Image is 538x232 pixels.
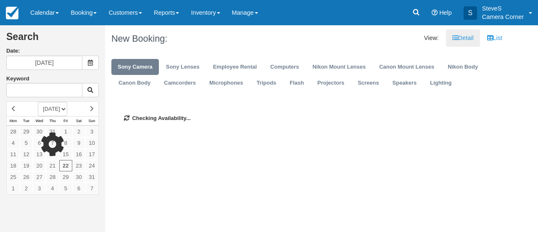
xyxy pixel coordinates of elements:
[82,83,99,97] button: Keyword Search
[351,75,385,91] a: Screens
[111,102,502,135] div: Checking Availability...
[482,4,524,13] p: SteveS
[432,10,438,16] i: Help
[439,9,452,16] span: Help
[207,59,263,75] a: Employee Rental
[111,34,301,44] h1: New Booking:
[6,7,18,19] img: checkfront-main-nav-mini-logo.png
[306,59,372,75] a: Nikon Mount Lenses
[6,47,99,55] label: Date:
[373,59,440,75] a: Canon Mount Lenses
[6,32,99,47] h2: Search
[446,29,480,47] a: Detail
[6,75,29,82] label: Keyword
[441,59,484,75] a: Nikon Body
[203,75,250,91] a: Microphones
[158,75,202,91] a: Camcorders
[386,75,423,91] a: Speakers
[112,75,157,91] a: Canon Body
[264,59,305,75] a: Computers
[481,29,509,47] a: List
[250,75,282,91] a: Tripods
[160,59,206,75] a: Sony Lenses
[59,160,72,171] a: 22
[464,6,477,20] div: S
[424,75,458,91] a: Lighting
[283,75,310,91] a: Flash
[482,13,524,21] p: Camera Corner
[311,75,351,91] a: Projectors
[418,29,445,47] li: View:
[111,59,159,75] a: Sony Camera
